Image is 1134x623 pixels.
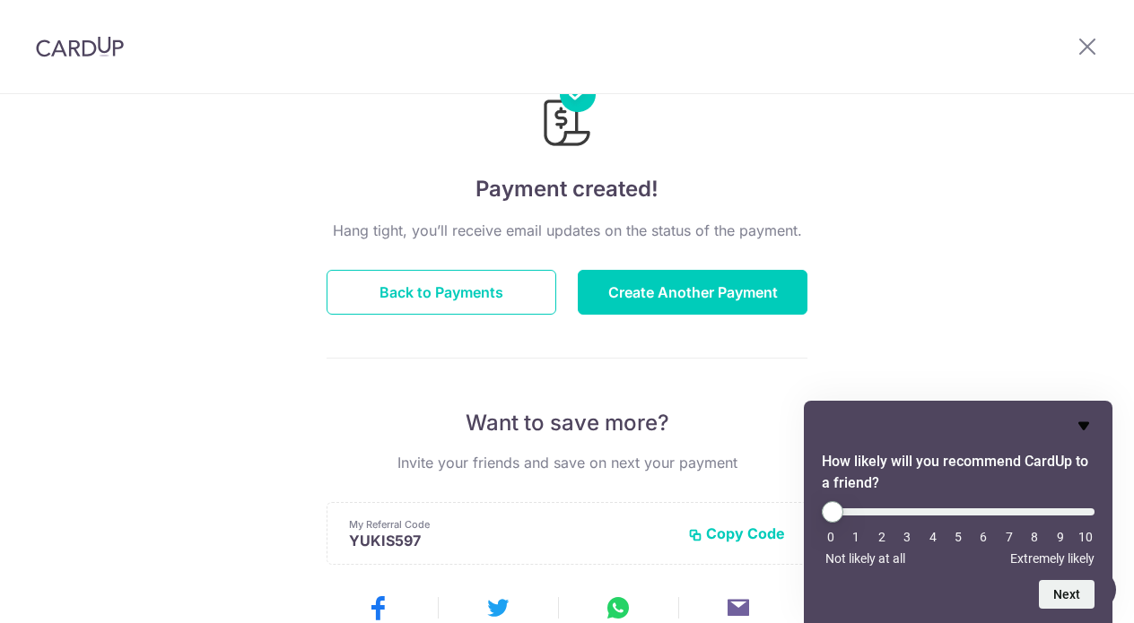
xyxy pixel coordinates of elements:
li: 4 [924,530,942,544]
p: YUKIS597 [349,532,674,549]
h2: How likely will you recommend CardUp to a friend? Select an option from 0 to 10, with 0 being Not... [822,451,1095,494]
h4: Payment created! [327,173,807,205]
button: Create Another Payment [578,270,807,315]
span: Extremely likely [1010,551,1095,566]
div: How likely will you recommend CardUp to a friend? Select an option from 0 to 10, with 0 being Not... [822,415,1095,609]
p: Hang tight, you’ll receive email updates on the status of the payment. [327,220,807,241]
li: 2 [873,530,891,544]
button: Copy Code [688,524,785,542]
li: 10 [1077,530,1095,544]
li: 0 [822,530,840,544]
img: CardUp [36,36,124,57]
li: 5 [949,530,967,544]
li: 9 [1051,530,1069,544]
img: Payments [538,76,596,151]
button: Back to Payments [327,270,556,315]
li: 8 [1025,530,1043,544]
p: Want to save more? [327,409,807,437]
button: Hide survey [1073,415,1095,437]
li: 3 [898,530,916,544]
span: Help [41,13,78,29]
button: Next question [1039,580,1095,609]
span: Not likely at all [825,551,905,566]
p: My Referral Code [349,517,674,532]
li: 6 [974,530,992,544]
p: Invite your friends and save on next your payment [327,452,807,473]
li: 1 [847,530,865,544]
li: 7 [1000,530,1018,544]
div: How likely will you recommend CardUp to a friend? Select an option from 0 to 10, with 0 being Not... [822,501,1095,566]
